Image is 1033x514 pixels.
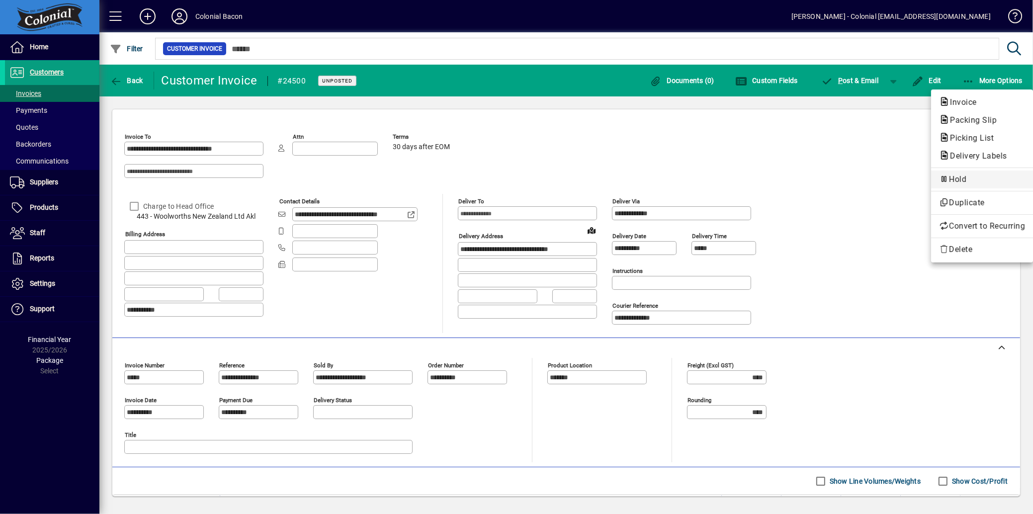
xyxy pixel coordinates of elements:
span: Picking List [939,133,999,143]
span: Delivery Labels [939,151,1012,161]
span: Hold [939,173,1025,185]
span: Invoice [939,97,982,107]
span: Convert to Recurring [939,220,1025,232]
span: Delete [939,244,1025,256]
span: Packing Slip [939,115,1002,125]
span: Duplicate [939,197,1025,209]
